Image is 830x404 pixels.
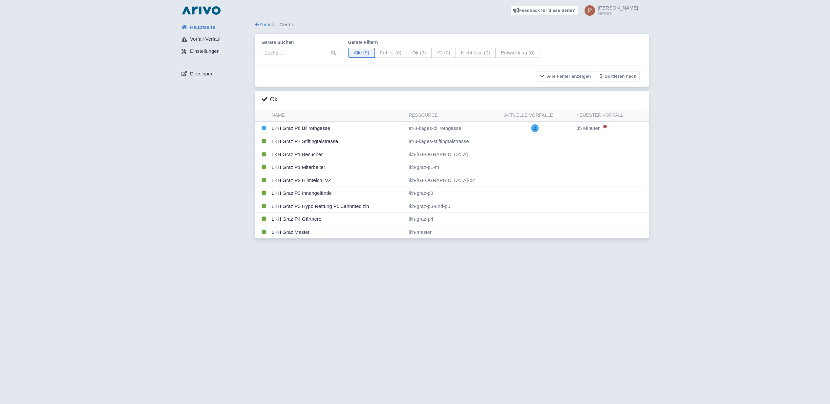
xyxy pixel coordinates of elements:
[495,48,540,58] span: Entwicklung (0)
[269,148,406,161] td: LKH Graz P1 Besucher
[269,109,406,122] th: Name
[269,161,406,174] td: LKH Graz P1 Mitarbeiter
[598,11,638,16] small: GESIG
[576,125,601,131] span: 35 Minuten
[255,22,274,27] a: Zurück
[269,213,406,226] td: LKH Graz P4 Gärtnerei
[176,33,255,46] a: Vorfall-Verlauf
[406,122,501,135] td: at-8-kages-billrothgasse
[510,5,578,16] a: Feedback für diese Seite?
[255,21,649,29] div: Geräte
[406,135,501,148] td: at-8-kages-stiftingtalstrasse
[431,48,456,58] span: V2 (0)
[501,109,574,122] th: Aktuelle Vorfälle
[597,71,640,81] button: Sortieren nach
[269,200,406,213] td: LKH Graz P3 Hypo Rettung P5 Zahnmedizin
[190,35,221,43] span: Vorfall-Verlauf
[456,48,496,58] span: Nicht Live (0)
[176,68,255,80] a: Developer
[407,48,432,58] span: Ok (9)
[581,5,638,16] a: [PERSON_NAME] GESIG
[406,109,501,122] th: Ressource
[531,124,539,132] span: 2
[406,148,501,161] td: lkh-[GEOGRAPHIC_DATA]
[374,48,407,58] span: Fehler (0)
[262,48,340,58] input: Suche…
[406,226,501,238] td: lkh-master
[406,213,501,226] td: lkh-graz-p4
[537,71,594,81] button: Alle Fehler anzeigen
[406,174,501,187] td: lkh-[GEOGRAPHIC_DATA]-p2
[348,48,375,58] span: Alle (9)
[190,24,215,31] span: Hauptseite
[176,45,255,58] a: Einstellungen
[269,122,406,135] td: LKH Graz P6 Billrothgasse
[406,161,501,174] td: lkh-graz-p1-m
[176,21,255,33] a: Hauptseite
[269,187,406,200] td: LKH Graz P3 Innengelände
[269,174,406,187] td: LKH Graz P2 Hilmteich, VZ
[406,187,501,200] td: lkh-graz-p3
[269,226,406,238] td: LKH Graz Master
[598,5,638,10] span: [PERSON_NAME]
[262,39,340,46] label: Geräte suchen
[190,48,220,55] span: Einstellungen
[190,70,212,78] span: Developer
[574,109,649,122] th: Neuester Vorfall
[348,39,540,46] label: Geräte filtern
[406,200,501,213] td: lkh-graz-p3-und-p5
[262,96,278,103] h3: Ok
[180,5,222,16] img: logo
[269,135,406,148] td: LKH Graz P7 Stiftingtalstrasse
